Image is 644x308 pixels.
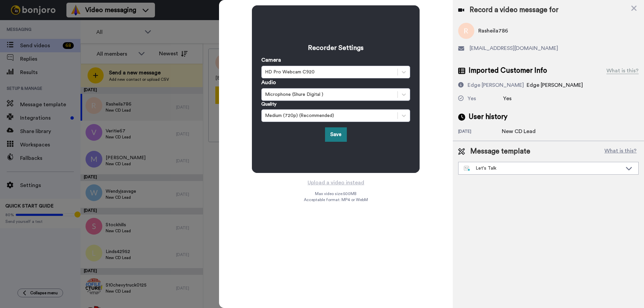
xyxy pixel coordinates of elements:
[470,146,530,157] span: Message template
[602,146,639,157] button: What is this?
[469,112,507,122] span: User history
[470,44,558,52] span: [EMAIL_ADDRESS][DOMAIN_NAME]
[265,112,394,119] div: Medium (720p) (Recommended)
[265,69,394,75] div: HD Pro Webcam C920
[469,66,547,76] span: Imported Customer Info
[464,165,622,172] div: Let's Talk
[502,127,536,135] div: New CD Lead
[527,82,583,88] span: Edge [PERSON_NAME]
[261,56,281,64] label: Camera
[261,43,410,53] h3: Recorder Settings
[464,166,470,171] img: nextgen-template.svg
[468,81,524,89] div: Edge [PERSON_NAME]
[325,127,347,142] button: Save
[315,191,357,196] span: Max video size: 500 MB
[468,95,476,103] div: Yes
[261,101,276,108] label: Quality
[503,96,512,101] span: Yes
[458,129,502,135] div: [DATE]
[606,67,639,75] div: What is this?
[306,178,366,187] button: Upload a video instead
[261,78,276,86] label: Audio
[265,91,394,98] div: Microphone (Shure Digital )
[304,197,368,202] span: Acceptable format: MP4 or WebM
